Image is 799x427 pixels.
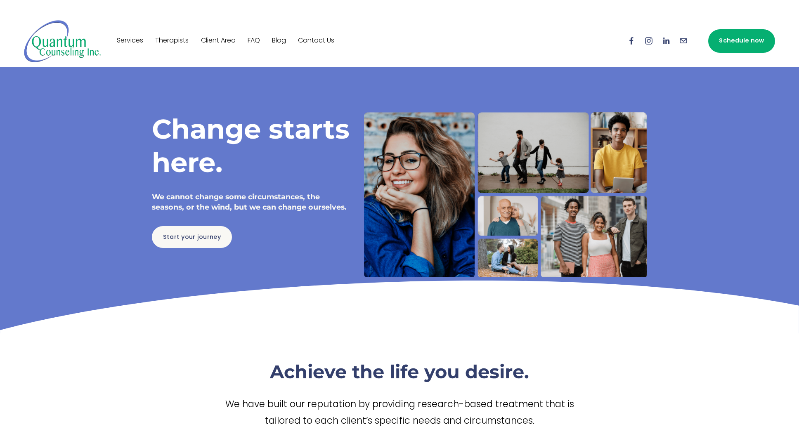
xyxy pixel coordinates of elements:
h1: Change starts here. [152,112,350,179]
a: LinkedIn [662,36,671,45]
a: info@quantumcounselinginc.com [679,36,688,45]
a: Schedule now [708,29,775,53]
a: Blog [272,34,286,47]
a: Start your journey [152,226,232,248]
a: Services [117,34,143,47]
a: Instagram [644,36,653,45]
a: Client Area [201,34,236,47]
h2: Achieve the life you desire. [214,360,585,384]
a: Contact Us [298,34,334,47]
a: Facebook [627,36,636,45]
a: FAQ [248,34,260,47]
a: Therapists [155,34,189,47]
img: Quantum Counseling Inc. | Change starts here. [24,19,101,63]
h4: We cannot change some circumstances, the seasons, or the wind, but we can change ourselves. [152,192,350,212]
